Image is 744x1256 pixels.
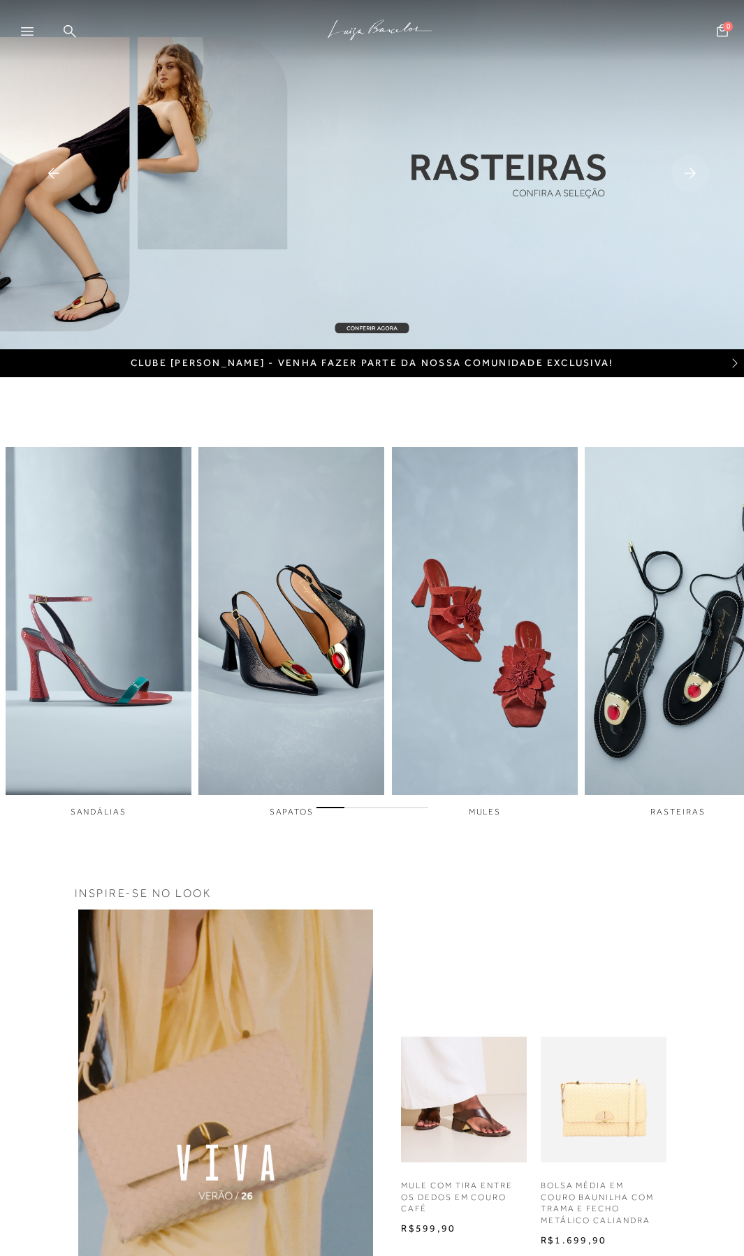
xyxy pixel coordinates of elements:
[197,447,387,818] div: 2 / 6
[197,447,387,818] a: imagem do link SAPATOS
[392,447,578,795] img: imagem do link
[713,23,732,42] button: 0
[541,1037,666,1162] img: BOLSA MÉDIA EM COURO BAUNILHA COM TRAMA E FECHO METÁLICO CALIANDRA
[401,1222,455,1234] span: R$599,90
[723,22,733,31] span: 0
[372,807,400,808] span: Go to slide 3
[401,1180,520,1215] p: MULE COM TIRA ENTRE OS DEDOS EM COURO CAFÉ
[541,1234,606,1246] span: R$1.699,90
[198,447,384,795] img: imagem do link
[400,807,428,808] span: Go to slide 4
[541,1180,659,1227] p: BOLSA MÉDIA EM COURO BAUNILHA COM TRAMA E FECHO METÁLICO CALIANDRA
[3,447,194,818] div: 1 / 6
[390,447,580,818] div: 3 / 6
[541,1176,666,1234] a: BOLSA MÉDIA EM COURO BAUNILHA COM TRAMA E FECHO METÁLICO CALIANDRA
[344,807,372,808] span: Go to slide 2
[75,888,670,899] h3: INSPIRE-SE NO LOOK
[131,357,614,368] a: CLUBE [PERSON_NAME] - Venha fazer parte da nossa comunidade exclusiva!
[3,447,194,818] a: imagem do link SANDÁLIAS
[6,447,191,795] img: imagem do link
[316,807,344,808] span: Go to slide 1
[401,1037,527,1162] img: MULE COM TIRA ENTRE OS DEDOS EM COURO CAFÉ
[390,447,580,818] a: imagem do link MULES
[401,1176,527,1222] a: MULE COM TIRA ENTRE OS DEDOS EM COURO CAFÉ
